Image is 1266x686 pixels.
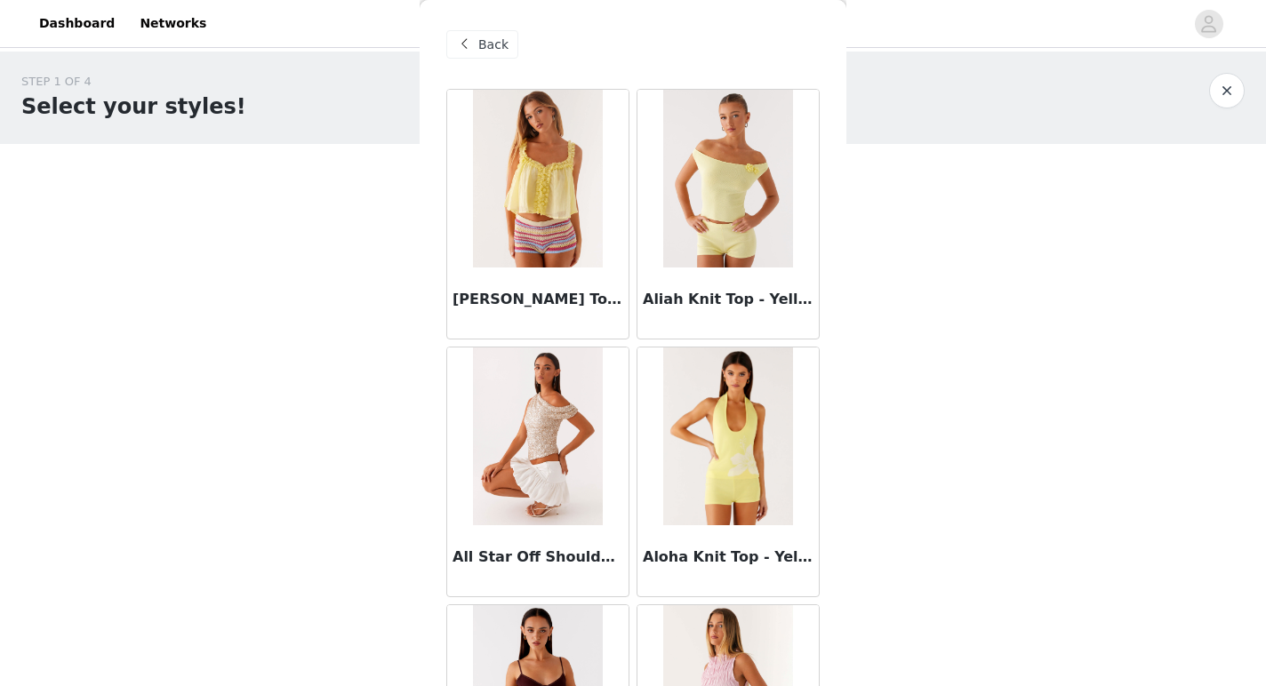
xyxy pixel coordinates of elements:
img: All Star Off Shoulder Top - Silver [473,347,602,525]
div: avatar [1200,10,1217,38]
h3: All Star Off Shoulder Top - Silver [453,546,623,568]
h3: Aloha Knit Top - Yellow [643,546,813,568]
div: STEP 1 OF 4 [21,73,246,91]
img: Aimee Top - Yellow [473,90,602,267]
img: Aloha Knit Top - Yellow [663,347,792,525]
h1: Select your styles! [21,91,246,123]
h3: [PERSON_NAME] Top - Yellow [453,289,623,310]
h3: Aliah Knit Top - Yellow [643,289,813,310]
a: Dashboard [28,4,125,44]
span: Back [478,36,509,54]
img: Aliah Knit Top - Yellow [663,90,792,267]
a: Networks [129,4,217,44]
